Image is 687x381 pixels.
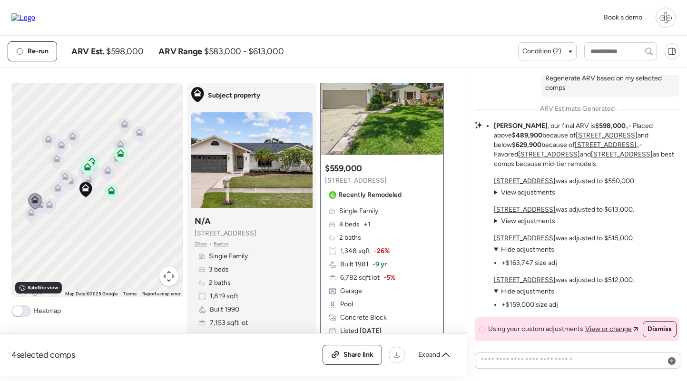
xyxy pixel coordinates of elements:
span: Listed [340,326,382,336]
a: [STREET_ADDRESS] [576,131,638,139]
span: Heatmap [33,306,61,316]
span: Concrete Block [340,313,387,322]
summary: Hide adjustments [494,245,557,254]
a: View or change [585,324,638,334]
span: 4 beds [339,220,360,229]
span: • [209,240,212,248]
a: Terms (opens in new tab) [123,291,137,296]
span: 2 baths [339,233,361,243]
li: +$163,747 size adj [501,258,557,268]
img: Google [14,285,45,297]
span: Expand [418,350,440,360]
a: [STREET_ADDRESS] [518,150,580,158]
span: ARV Estimate Generated [540,104,615,114]
span: 4 selected comps [11,349,75,361]
a: [STREET_ADDRESS] [494,177,556,185]
summary: View adjustments [494,188,555,197]
button: Map camera controls [159,267,178,286]
h3: $559,000 [325,163,362,174]
span: Zillow [195,240,207,248]
a: [STREET_ADDRESS] [494,205,556,214]
span: ARV Est. [71,46,104,57]
a: Open this area in Google Maps (opens a new window) [14,285,45,297]
span: 2 baths [209,278,231,288]
strong: $598,000 [595,122,626,130]
span: [STREET_ADDRESS] [325,176,387,186]
a: [STREET_ADDRESS] [575,141,637,149]
p: was adjusted to $613,000. [494,205,634,215]
summary: Hide adjustments [494,287,558,296]
summary: View adjustments [494,216,555,226]
p: was adjusted to $512,000. [494,275,634,285]
span: -9 yr [373,260,387,269]
span: Dismiss [648,324,672,334]
span: Realtor [214,240,229,248]
p: was adjusted to $515,000. [494,234,634,243]
span: 7,153 sqft lot [210,318,248,328]
span: ARV Range [158,46,202,57]
span: Recently Remodeled [338,190,402,200]
strong: [PERSON_NAME] [494,122,548,130]
span: Share link [343,350,373,360]
li: , our final ARV is .,- Placed above because of and below because of .,- Favored and as best comps... [494,121,679,169]
span: [DATE] [358,327,382,335]
li: +$159,000 size adj [501,300,558,310]
span: Garage [210,332,232,341]
span: Garage [340,286,362,296]
span: 6,782 sqft lot [340,273,380,283]
span: Map Data ©2025 Google [65,291,118,296]
span: View adjustments [501,217,555,225]
a: [STREET_ADDRESS] [591,150,653,158]
a: [STREET_ADDRESS] [494,234,556,242]
p: was adjusted to $550,000. [494,176,636,186]
span: Hide adjustments [501,287,554,295]
span: Single Family [339,206,378,216]
span: 1,348 sqft [340,246,370,256]
span: View or change [585,324,632,334]
span: Built 1981 [340,260,369,269]
span: View adjustments [501,188,555,196]
a: [STREET_ADDRESS] [494,276,556,284]
strong: $489,900 [512,131,542,139]
span: Hide adjustments [501,245,554,254]
span: Condition (2) [522,47,561,56]
span: 1,819 sqft [210,292,238,301]
span: [STREET_ADDRESS] [195,229,256,238]
a: Report a map error [142,291,180,296]
h3: N/A [195,215,211,227]
span: $583,000 - $613,000 [204,46,284,57]
p: Regenerate ARV based on my selected comps [545,74,676,93]
span: + 1 [363,220,371,229]
span: -5% [383,273,395,283]
span: Using your custom adjustments [488,324,583,334]
span: Pool [340,300,353,309]
img: Logo [11,13,35,22]
span: -26% [374,246,390,256]
strong: $629,900 [512,141,541,149]
span: Single Family [209,252,248,261]
span: Built 1990 [210,305,239,314]
span: Subject property [208,91,260,100]
span: Book a demo [604,13,642,21]
span: Re-run [28,47,49,56]
span: Satellite view [28,284,58,292]
span: 3 beds [209,265,229,274]
span: $598,000 [106,46,143,57]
